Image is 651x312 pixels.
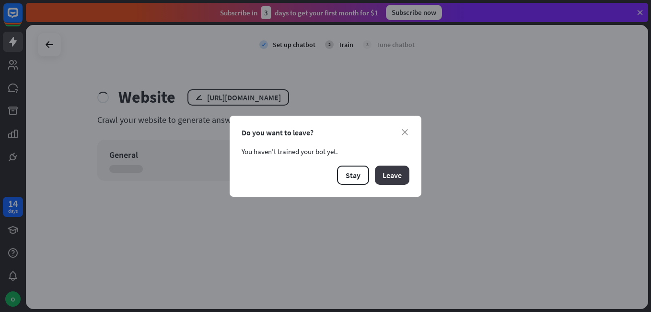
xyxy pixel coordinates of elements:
[242,147,409,156] div: You haven’t trained your bot yet.
[375,166,409,185] button: Leave
[337,166,369,185] button: Stay
[8,4,36,33] button: Open LiveChat chat widget
[242,128,409,137] div: Do you want to leave?
[402,129,408,135] i: close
